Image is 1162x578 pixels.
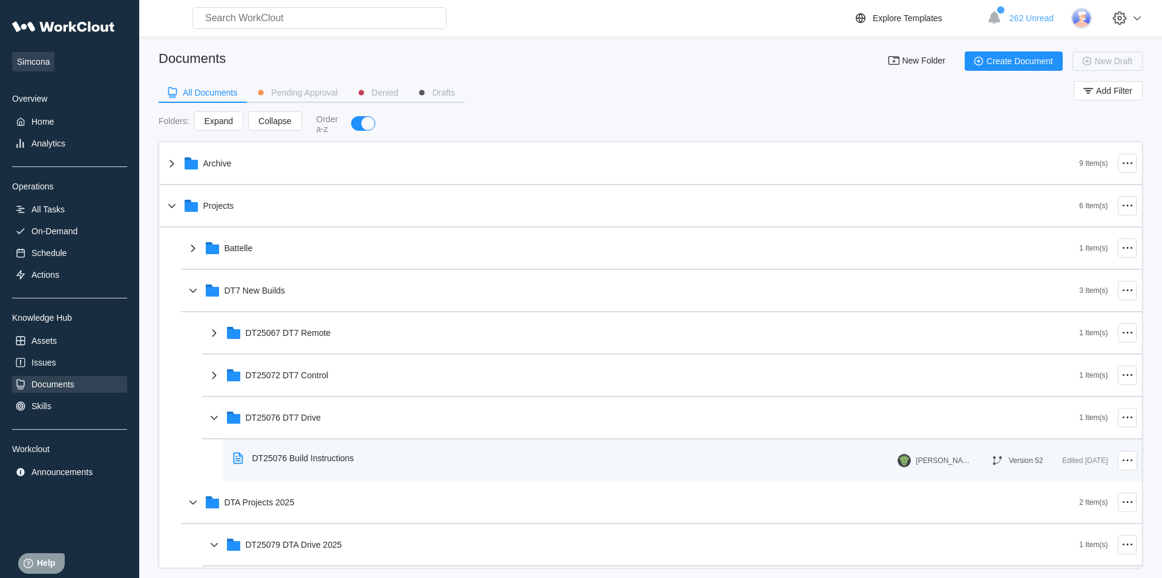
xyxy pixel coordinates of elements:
[1072,51,1143,71] button: New Draft
[432,88,455,97] div: Drafts
[898,454,911,467] img: gator.png
[12,245,127,261] a: Schedule
[31,205,65,214] div: All Tasks
[248,111,301,131] button: Collapse
[1071,8,1092,28] img: user-3.png
[12,332,127,349] a: Assets
[12,376,127,393] a: Documents
[31,379,74,389] div: Documents
[159,51,226,67] div: Documents
[12,223,127,240] a: On-Demand
[159,84,247,102] button: All Documents
[1074,81,1143,100] button: Add Filter
[246,328,331,338] div: DT25067 DT7 Remote
[246,370,329,380] div: DT25072 DT7 Control
[246,540,342,550] div: DT25079 DTA Drive 2025
[1009,13,1054,23] span: 262 Unread
[1079,540,1108,549] div: 1 Item(s)
[12,201,127,218] a: All Tasks
[12,135,127,152] a: Analytics
[31,467,93,477] div: Announcements
[1079,413,1108,422] div: 1 Item(s)
[194,111,243,131] button: Expand
[31,358,56,367] div: Issues
[246,413,321,422] div: DT25076 DT7 Drive
[31,226,77,236] div: On-Demand
[1079,498,1108,507] div: 2 Item(s)
[31,336,57,346] div: Assets
[225,243,253,253] div: Battelle
[12,94,127,103] div: Overview
[965,51,1063,71] button: Create Document
[271,88,338,97] div: Pending Approval
[873,13,942,23] div: Explore Templates
[1079,244,1108,252] div: 1 Item(s)
[408,84,464,102] button: Drafts
[880,51,955,71] button: New Folder
[258,117,291,125] span: Collapse
[225,286,285,295] div: DT7 New Builds
[317,114,340,134] div: Order a-z
[1062,453,1108,468] div: Edited [DATE]
[12,398,127,415] a: Skills
[31,139,65,148] div: Analytics
[853,11,981,25] a: Explore Templates
[159,116,189,126] div: Folders :
[12,266,127,283] a: Actions
[205,117,233,125] span: Expand
[12,444,127,454] div: Workclout
[1079,159,1108,168] div: 9 Item(s)
[203,159,232,168] div: Archive
[225,498,295,507] div: DTA Projects 2025
[1079,286,1108,295] div: 3 Item(s)
[203,201,234,211] div: Projects
[372,88,398,97] div: Denied
[12,182,127,191] div: Operations
[916,456,970,465] div: [PERSON_NAME]
[986,57,1053,65] span: Create Document
[1096,87,1132,95] span: Add Filter
[31,117,54,126] div: Home
[12,464,127,481] a: Announcements
[12,52,54,71] span: Simcona
[1079,329,1108,337] div: 1 Item(s)
[1079,371,1108,379] div: 1 Item(s)
[252,453,354,463] div: DT25076 Build Instructions
[192,7,447,29] input: Search WorkClout
[12,313,127,323] div: Knowledge Hub
[1079,202,1108,210] div: 6 Item(s)
[902,56,945,66] span: New Folder
[31,401,51,411] div: Skills
[1095,57,1132,65] span: New Draft
[347,84,408,102] button: Denied
[12,113,127,130] a: Home
[31,270,59,280] div: Actions
[183,88,237,97] div: All Documents
[1009,456,1043,465] div: Version 52
[31,248,67,258] div: Schedule
[247,84,347,102] button: Pending Approval
[12,354,127,371] a: Issues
